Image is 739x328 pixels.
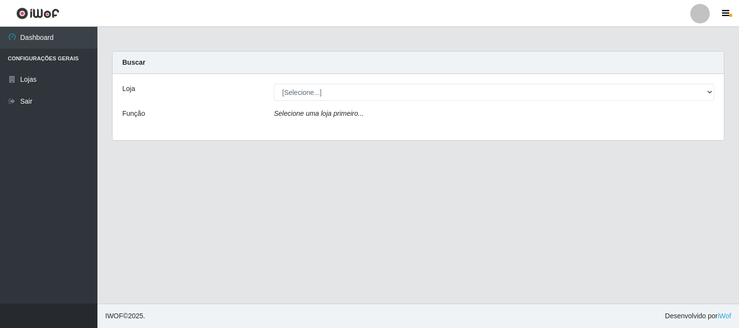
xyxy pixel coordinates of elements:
[274,109,363,117] i: Selecione uma loja primeiro...
[16,7,59,19] img: CoreUI Logo
[718,312,731,320] a: iWof
[122,58,145,66] strong: Buscar
[122,109,145,119] label: Função
[105,311,145,321] span: © 2025 .
[665,311,731,321] span: Desenvolvido por
[105,312,123,320] span: IWOF
[122,84,135,94] label: Loja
